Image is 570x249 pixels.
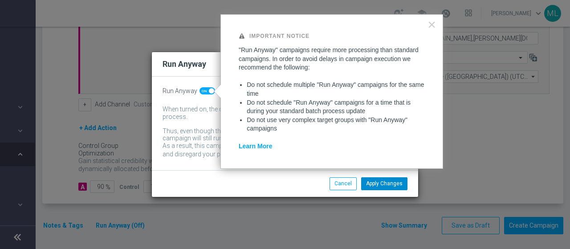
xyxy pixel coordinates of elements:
a: Learn More [239,143,272,150]
button: Apply Changes [361,177,407,190]
div: As a result, this campaign might include customers whose data has been changed and disregard your... [163,142,394,159]
h2: Run Anyway [163,59,206,69]
div: Thus, even though the batch-data process might not be complete by then, the campaign will still r... [163,127,394,143]
button: Cancel [330,177,357,190]
p: "Run Anyway" campaigns require more processing than standard campaigns. In order to avoid delays ... [239,46,425,72]
li: Do not schedule "Run Anyway" campaigns for a time that is during your standard batch process update [247,98,425,116]
li: Do not use very complex target groups with "Run Anyway" campaigns [247,116,425,133]
div: When turned on, the campaign will be executed regardless of your site's batch-data process. [163,106,394,121]
strong: Important Notice [249,33,309,39]
li: Do not schedule multiple "Run Anyway" campaigns for the same time [247,81,425,98]
span: Run Anyway [163,87,197,95]
button: Close [427,17,436,32]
